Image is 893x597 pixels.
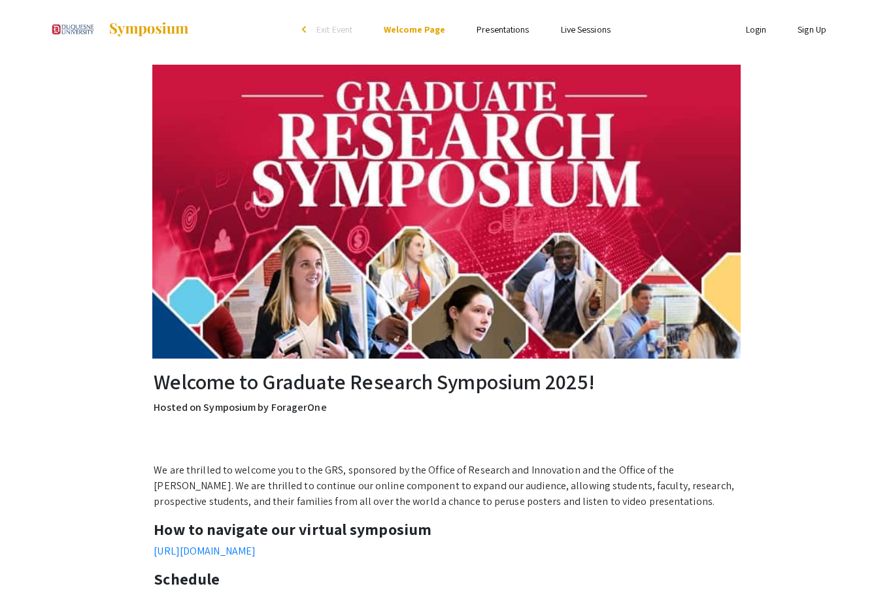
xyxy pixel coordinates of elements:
p: Hosted on Symposium by ForagerOne [154,400,739,415]
div: arrow_back_ios [302,25,310,33]
strong: Schedule [154,568,220,589]
a: [URL][DOMAIN_NAME] [154,544,256,558]
strong: How to navigate our virtual symposium [154,519,431,540]
a: Welcome Page [384,24,445,35]
a: Login [746,24,767,35]
a: Live Sessions [561,24,611,35]
h2: Welcome to Graduate Research Symposium 2025! [154,369,739,394]
a: Presentations [477,24,529,35]
img: Symposium by ForagerOne [108,22,190,37]
img: Graduate Research Symposium 2025 [152,65,741,359]
a: Sign Up [798,24,826,35]
img: Graduate Research Symposium 2025 [51,13,95,46]
p: We are thrilled to welcome you to the GRS, sponsored by the Office of Research and Innovation and... [154,462,739,509]
span: Exit Event [316,24,352,35]
a: Graduate Research Symposium 2025 [51,13,190,46]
